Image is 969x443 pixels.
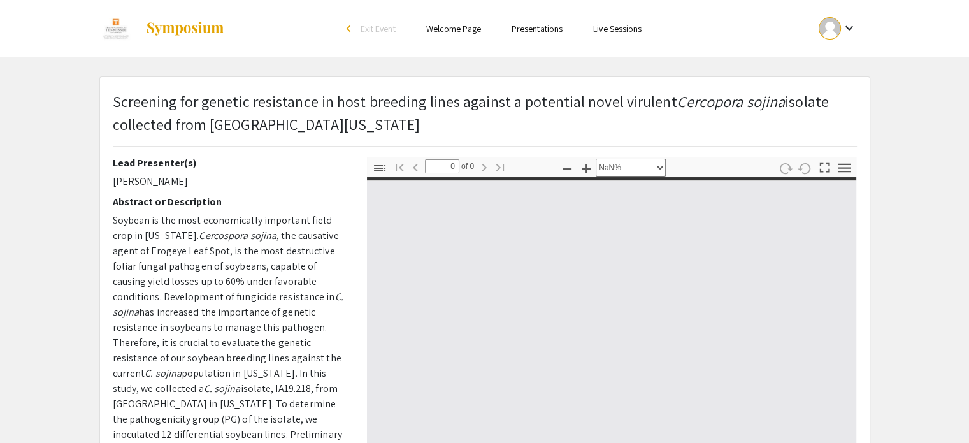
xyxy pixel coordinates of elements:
h2: Abstract or Description [113,196,348,208]
button: Previous Page [405,157,426,176]
select: Zoom [596,159,666,177]
mat-icon: Expand account dropdown [841,20,856,36]
p: Screening for genetic resistance in host breeding lines against a potential novel virulent isolat... [113,90,857,136]
img: Discovery Day 2024 [99,13,133,45]
a: Live Sessions [593,23,642,34]
button: Go to Last Page [489,157,511,176]
em: Cercospora sojina [199,229,276,242]
em: C. sojina [204,382,241,395]
em: C. sojina [145,367,182,380]
em: Cercopora sojina [677,91,786,112]
iframe: Chat [10,386,54,433]
img: Symposium by ForagerOne [145,21,225,36]
a: Discovery Day 2024 [99,13,226,45]
button: Toggle Sidebar [369,159,391,177]
button: Go to First Page [389,157,410,176]
button: Rotate Clockwise [774,159,796,177]
button: Switch to Presentation Mode [814,157,835,175]
span: has increased the importance of genetic resistance in soybeans to manage this pathogen. Therefore... [113,305,341,380]
span: , the causative agent of Frogeye Leaf Spot, is the most destructive foliar fungal pathogen of soy... [113,229,339,303]
button: Next Page [473,157,495,176]
div: arrow_back_ios [347,25,354,33]
input: Page [425,159,459,173]
span: of 0 [459,159,475,173]
button: Expand account dropdown [805,14,870,43]
a: Welcome Page [426,23,481,34]
span: population in [US_STATE]. In this study, we collected a [113,367,327,395]
span: Soybean is the most economically important field crop in [US_STATE]. [113,214,333,242]
a: Presentations [512,23,563,34]
button: Zoom In [575,159,597,177]
button: Tools [833,159,855,177]
p: [PERSON_NAME] [113,174,348,189]
h2: Lead Presenter(s) [113,157,348,169]
span: Exit Event [361,23,396,34]
button: Rotate Counterclockwise [794,159,815,177]
button: Zoom Out [556,159,578,177]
